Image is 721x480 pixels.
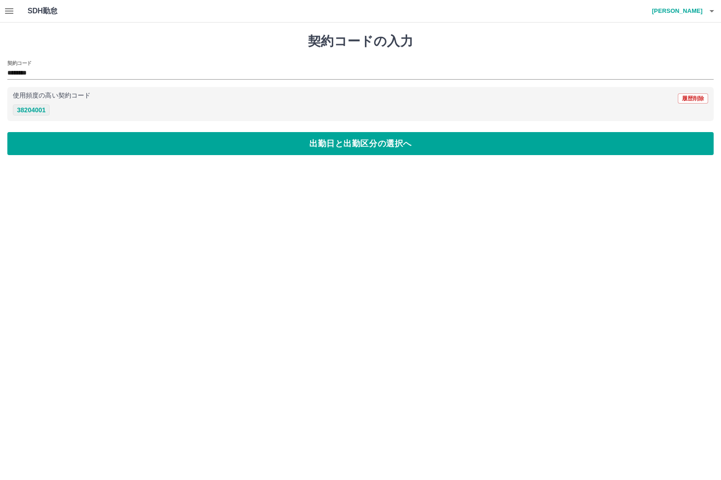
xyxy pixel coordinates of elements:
button: 履歴削除 [678,93,708,104]
h1: 契約コードの入力 [7,34,714,49]
button: 38204001 [13,104,50,116]
p: 使用頻度の高い契約コード [13,93,91,99]
h2: 契約コード [7,59,32,67]
button: 出勤日と出勤区分の選択へ [7,132,714,155]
